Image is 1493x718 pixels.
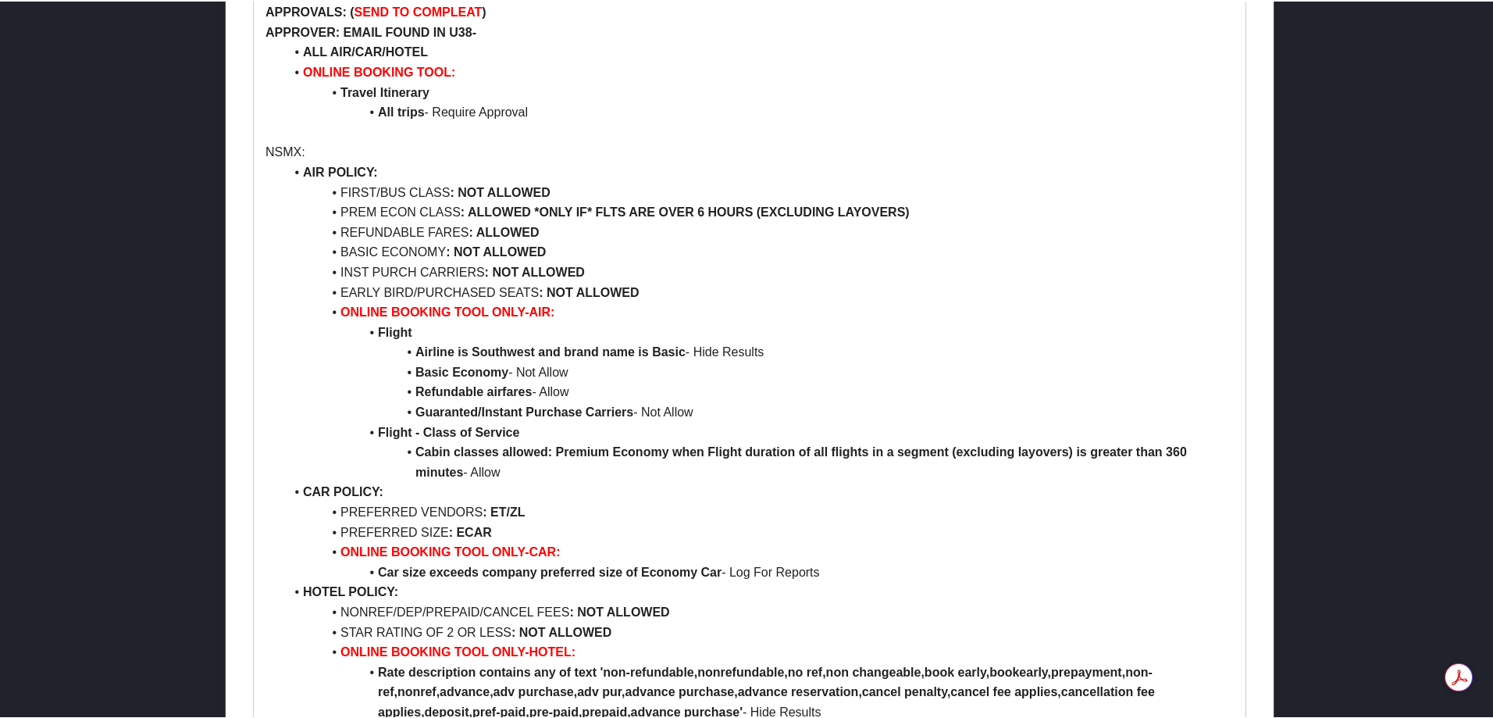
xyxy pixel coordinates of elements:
[485,264,585,277] strong: : NOT ALLOWED
[378,424,519,438] strong: Flight - Class of Service
[449,524,492,538] strong: : ECAR
[415,364,508,377] strong: Basic Economy
[378,104,425,117] strong: All trips
[303,64,455,77] strong: ONLINE BOOKING TOOL:
[265,4,354,17] strong: APPROVALS: (
[284,521,1234,541] li: PREFERRED SIZE
[354,4,482,17] strong: SEND TO COMPLEAT
[469,224,539,238] strong: : ALLOWED
[415,384,532,397] strong: Refundable airfares
[415,444,1190,477] strong: Cabin classes allowed: Premium Economy when Flight duration of all flights in a segment (excludin...
[340,644,575,657] strong: ONLINE BOOKING TOOL ONLY-HOTEL:
[340,84,429,98] strong: Travel Itinerary
[303,164,378,177] strong: AIR POLICY:
[340,544,561,557] strong: ONLINE BOOKING TOOL ONLY-CAR:
[284,101,1234,121] li: - Require Approval
[284,261,1234,281] li: INST PURCH CARRIERS
[284,181,1234,202] li: FIRST/BUS CLASS
[284,561,1234,581] li: - Log For Reports
[303,584,398,597] strong: HOTEL POLICY:
[378,324,412,338] strong: Flight
[446,244,546,257] strong: : NOT ALLOWED
[569,604,669,617] strong: : NOT ALLOWED
[378,664,1158,717] strong: Rate description contains any of text 'non-refundable,nonrefundable,no ref,non changeable,book ea...
[284,401,1234,421] li: - Not Allow
[511,624,611,638] strong: : NOT ALLOWED
[284,441,1234,480] li: - Allow
[284,201,1234,221] li: PREM ECON CLASS
[303,484,383,497] strong: CAR POLICY:
[303,44,428,57] strong: ALL AIR/CAR/HOTEL
[415,344,686,357] strong: Airline is Southwest and brand name is Basic
[284,621,1234,641] li: STAR RATING OF 2 OR LESS
[482,4,486,17] strong: )
[284,341,1234,361] li: - Hide Results
[284,241,1234,261] li: BASIC ECONOMY
[284,380,1234,401] li: - Allow
[284,361,1234,381] li: - Not Allow
[450,184,550,198] strong: : NOT ALLOWED
[340,304,554,317] strong: ONLINE BOOKING TOOL ONLY-AIR:
[265,141,1234,161] p: NSMX:
[378,564,722,577] strong: Car size exceeds company preferred size of Economy Car
[461,204,910,217] strong: : ALLOWED *ONLY IF* FLTS ARE OVER 6 HOURS (EXCLUDING LAYOVERS)
[284,601,1234,621] li: NONREF/DEP/PREPAID/CANCEL FEES
[483,504,525,517] strong: : ET/ZL
[284,221,1234,241] li: REFUNDABLE FARES
[415,404,633,417] strong: Guaranted/Instant Purchase Carriers
[265,24,476,38] strong: APPROVER: EMAIL FOUND IN U38-
[284,501,1234,521] li: PREFERRED VENDORS
[284,281,1234,302] li: EARLY BIRD/PURCHASED SEATS
[539,284,639,298] strong: : NOT ALLOWED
